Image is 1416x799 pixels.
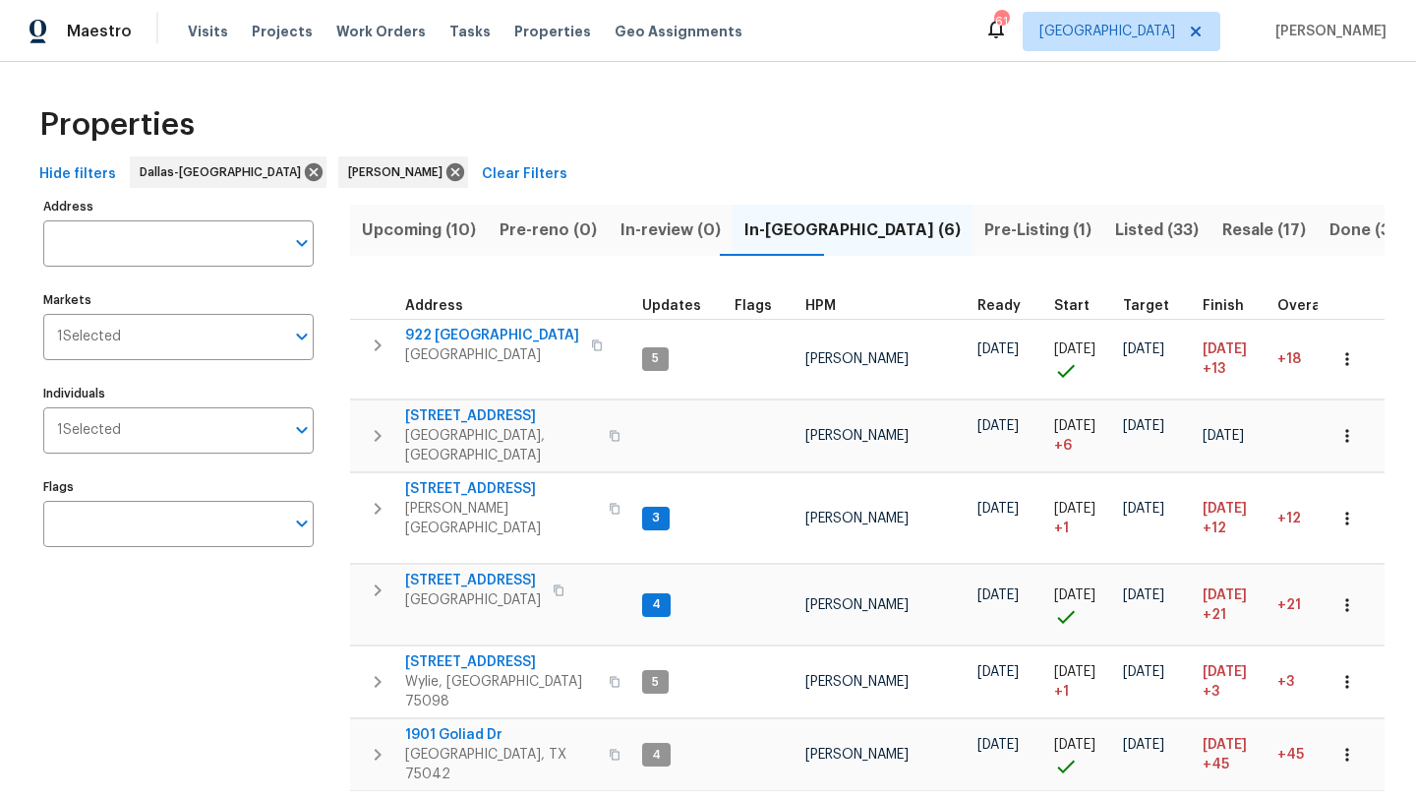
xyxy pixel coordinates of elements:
span: [DATE] [1203,502,1247,516]
span: [PERSON_NAME] [1268,22,1386,41]
span: [STREET_ADDRESS] [405,406,597,426]
span: [DATE] [977,502,1019,516]
span: 922 [GEOGRAPHIC_DATA] [405,326,579,345]
span: Properties [39,115,195,135]
span: Upcoming (10) [362,216,476,244]
span: [DATE] [1054,738,1095,752]
span: [DATE] [1123,738,1164,752]
td: Project started on time [1046,319,1115,399]
span: Finish [1203,299,1244,313]
span: 1 Selected [57,422,121,439]
span: [DATE] [1123,502,1164,516]
td: Project started on time [1046,565,1115,645]
span: [GEOGRAPHIC_DATA], TX 75042 [405,745,597,784]
span: Flags [735,299,772,313]
td: 18 day(s) past target finish date [1269,319,1354,399]
span: [GEOGRAPHIC_DATA] [405,590,541,610]
span: +18 [1277,352,1301,366]
span: +13 [1203,359,1225,379]
span: +21 [1277,598,1301,612]
span: [STREET_ADDRESS] [405,571,541,590]
td: 45 day(s) past target finish date [1269,719,1354,791]
span: Start [1054,299,1090,313]
label: Flags [43,481,314,493]
span: Clear Filters [482,162,567,187]
span: [PERSON_NAME][GEOGRAPHIC_DATA] [405,499,597,538]
span: Listed (33) [1115,216,1199,244]
span: Tasks [449,25,491,38]
button: Open [288,416,316,444]
span: Ready [977,299,1021,313]
button: Open [288,229,316,257]
div: Days past target finish date [1277,299,1346,313]
span: HPM [805,299,836,313]
span: [DATE] [1123,665,1164,679]
span: [PERSON_NAME] [348,162,450,182]
span: [STREET_ADDRESS] [405,479,597,499]
span: [PERSON_NAME] [805,675,909,689]
span: +3 [1277,675,1294,689]
span: +21 [1203,605,1226,625]
button: Clear Filters [474,156,575,193]
span: [DATE] [1203,738,1247,752]
span: Projects [252,22,313,41]
span: [DATE] [1054,588,1095,602]
td: Project started 6 days late [1046,400,1115,472]
div: Target renovation project end date [1123,299,1187,313]
span: 5 [644,674,667,691]
span: 1 Selected [57,329,121,345]
span: [DATE] [977,342,1019,356]
button: Open [288,510,316,537]
span: Pre-Listing (1) [984,216,1091,244]
span: 4 [644,596,669,613]
span: 4 [644,747,669,764]
td: Scheduled to finish 13 day(s) late [1195,319,1269,399]
span: [DATE] [1054,502,1095,516]
span: [DATE] [1203,665,1247,679]
span: Address [405,299,463,313]
span: In-[GEOGRAPHIC_DATA] (6) [744,216,961,244]
span: Done (352) [1329,216,1416,244]
span: [DATE] [1203,342,1247,356]
span: [DATE] [1203,588,1247,602]
span: In-review (0) [620,216,721,244]
div: Actual renovation start date [1054,299,1107,313]
span: +12 [1277,512,1301,525]
span: Pre-reno (0) [500,216,597,244]
td: Scheduled to finish 45 day(s) late [1195,719,1269,791]
td: Scheduled to finish 3 day(s) late [1195,646,1269,718]
button: Open [288,323,316,350]
span: Properties [514,22,591,41]
span: Visits [188,22,228,41]
span: [DATE] [977,588,1019,602]
span: + 1 [1054,519,1069,538]
span: Geo Assignments [615,22,742,41]
span: [PERSON_NAME] [805,512,909,525]
td: 21 day(s) past target finish date [1269,565,1354,645]
span: 1901 Goliad Dr [405,725,597,745]
td: Project started 1 days late [1046,646,1115,718]
span: Updates [642,299,701,313]
span: +45 [1203,755,1229,774]
span: [DATE] [1054,665,1095,679]
span: Work Orders [336,22,426,41]
button: Hide filters [31,156,124,193]
span: 5 [644,350,667,367]
span: + 6 [1054,436,1072,456]
div: [PERSON_NAME] [338,156,468,188]
label: Markets [43,294,314,306]
span: Target [1123,299,1169,313]
span: [DATE] [1123,419,1164,433]
td: Project started 1 days late [1046,473,1115,564]
span: Hide filters [39,162,116,187]
div: 61 [994,12,1008,31]
label: Address [43,201,314,213]
span: [DATE] [1054,419,1095,433]
span: [DATE] [977,665,1019,679]
td: 3 day(s) past target finish date [1269,646,1354,718]
span: [DATE] [1203,429,1244,443]
span: Resale (17) [1222,216,1306,244]
label: Individuals [43,388,314,399]
span: +3 [1203,682,1219,702]
span: [DATE] [977,738,1019,752]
